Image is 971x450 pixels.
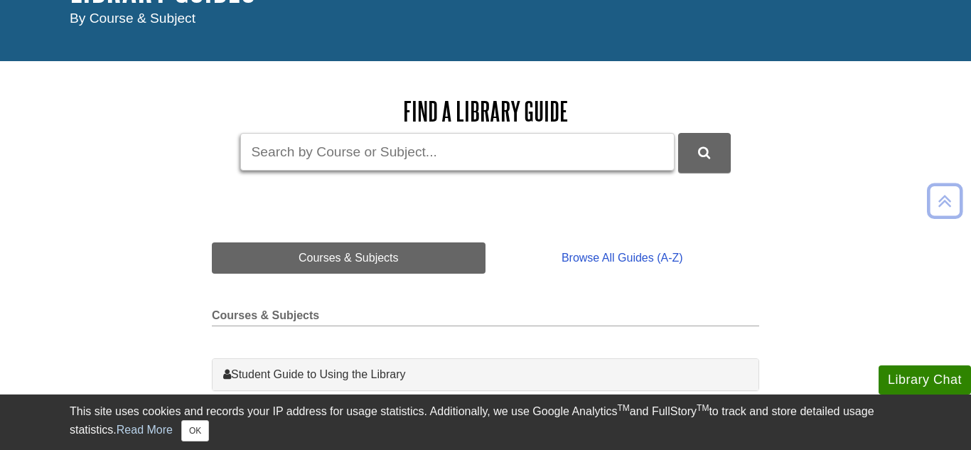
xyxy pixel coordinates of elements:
[223,366,748,383] a: Student Guide to Using the Library
[697,403,709,413] sup: TM
[212,309,759,326] h2: Courses & Subjects
[212,97,759,126] h2: Find a Library Guide
[879,365,971,395] button: Library Chat
[70,403,901,441] div: This site uses cookies and records your IP address for usage statistics. Additionally, we use Goo...
[617,403,629,413] sup: TM
[70,9,901,29] div: By Course & Subject
[698,146,710,159] i: Search Library Guides
[212,242,485,274] a: Courses & Subjects
[117,424,173,436] a: Read More
[485,242,759,274] a: Browse All Guides (A-Z)
[181,420,209,441] button: Close
[922,191,967,210] a: Back to Top
[240,133,675,171] input: Search by Course or Subject...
